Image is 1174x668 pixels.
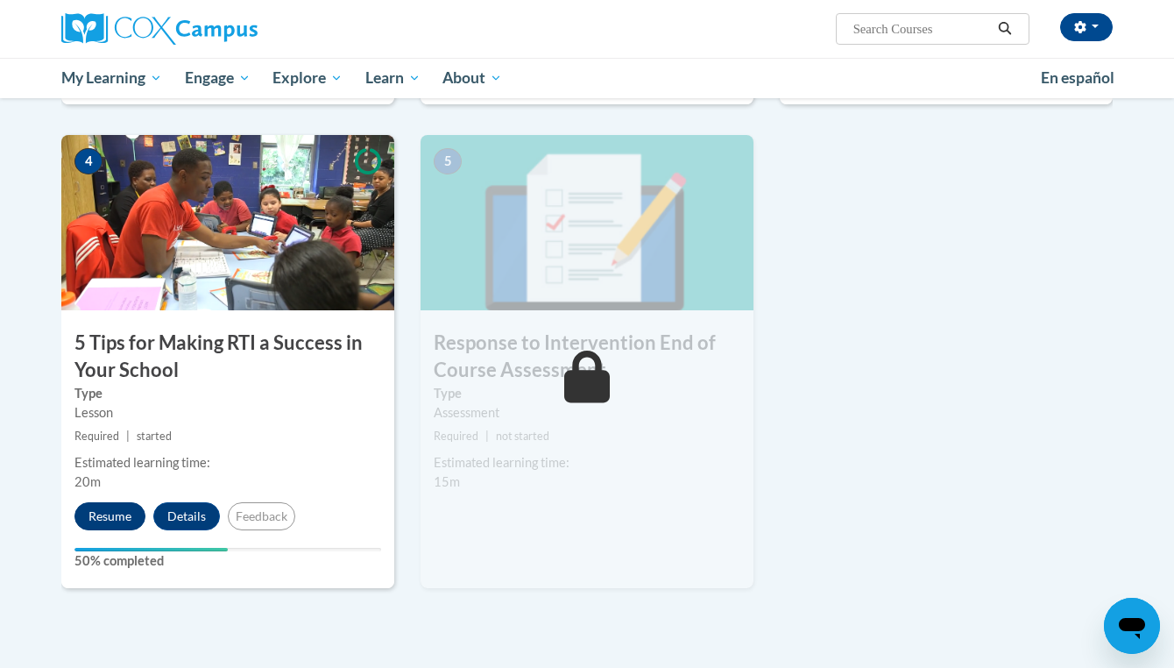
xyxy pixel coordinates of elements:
[1060,13,1113,41] button: Account Settings
[35,58,1139,98] div: Main menu
[126,430,130,443] span: |
[354,58,432,98] a: Learn
[434,384,740,403] label: Type
[1104,598,1160,654] iframe: Button to launch messaging window
[434,453,740,473] div: Estimated learning time:
[74,148,103,174] span: 4
[74,403,381,423] div: Lesson
[74,551,381,571] label: 50% completed
[50,58,173,98] a: My Learning
[432,58,514,98] a: About
[74,430,119,443] span: Required
[434,474,460,489] span: 15m
[74,384,381,403] label: Type
[852,18,992,39] input: Search Courses
[153,502,220,530] button: Details
[61,135,394,310] img: Course Image
[496,430,549,443] span: not started
[228,502,295,530] button: Feedback
[434,403,740,423] div: Assessment
[61,68,162,89] span: My Learning
[421,135,753,310] img: Course Image
[434,148,462,174] span: 5
[173,58,262,98] a: Engage
[74,474,101,489] span: 20m
[74,453,381,473] div: Estimated learning time:
[261,58,354,98] a: Explore
[434,430,478,443] span: Required
[74,502,145,530] button: Resume
[1029,60,1126,96] a: En español
[421,330,753,384] h3: Response to Intervention End of Course Assessment
[365,68,421,89] span: Learn
[185,68,251,89] span: Engage
[61,13,258,45] img: Cox Campus
[442,68,502,89] span: About
[1041,68,1114,87] span: En español
[485,430,489,443] span: |
[74,548,228,551] div: Your progress
[61,330,394,384] h3: 5 Tips for Making RTI a Success in Your School
[61,13,394,45] a: Cox Campus
[992,18,1018,39] button: Search
[137,430,172,443] span: started
[272,68,343,89] span: Explore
